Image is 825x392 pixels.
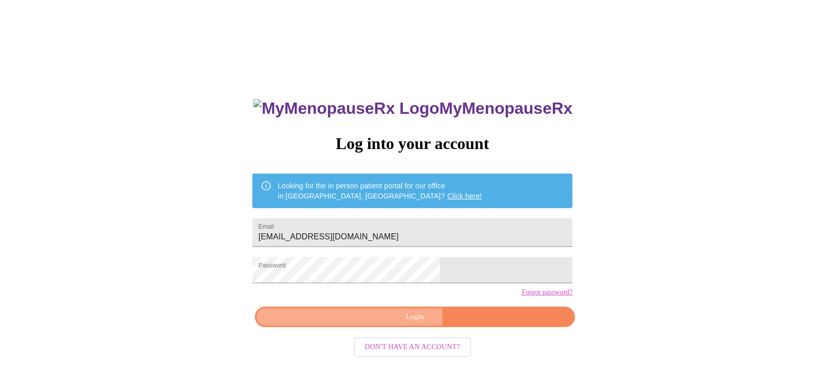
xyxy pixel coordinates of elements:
a: Click here! [448,192,482,200]
button: Login [255,307,575,328]
button: Don't have an account? [354,337,472,357]
span: Login [267,311,563,324]
div: Looking for the in person patient portal for our office in [GEOGRAPHIC_DATA], [GEOGRAPHIC_DATA]? [278,177,482,205]
span: Don't have an account? [365,341,460,354]
h3: Log into your account [252,134,573,153]
h3: MyMenopauseRx [253,99,573,118]
a: Don't have an account? [351,342,474,351]
img: MyMenopauseRx Logo [253,99,439,118]
a: Forgot password? [522,288,573,297]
